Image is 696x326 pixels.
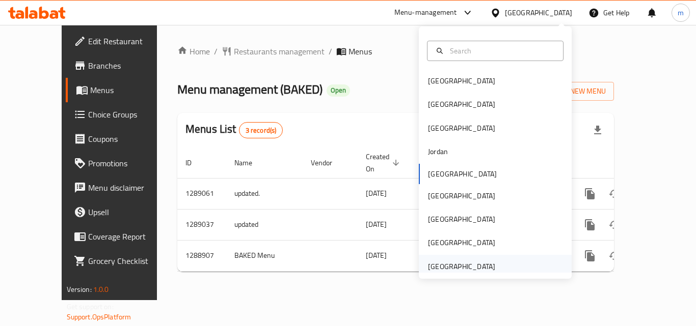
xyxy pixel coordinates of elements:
a: Coupons [66,127,178,151]
span: Vendor [311,157,345,169]
span: Menus [349,45,372,57]
button: Change Status [602,182,627,206]
span: Choice Groups [88,108,170,121]
td: updated. [226,178,303,209]
div: [GEOGRAPHIC_DATA] [428,190,495,201]
li: / [214,45,218,57]
td: 1289037 [177,209,226,240]
span: Promotions [88,157,170,169]
div: [GEOGRAPHIC_DATA] [428,75,495,86]
div: [GEOGRAPHIC_DATA] [428,214,495,225]
div: [GEOGRAPHIC_DATA] [428,99,495,110]
input: Search [446,45,557,56]
span: Version: [67,283,92,296]
a: Edit Restaurant [66,29,178,53]
span: [DATE] [366,249,387,262]
div: Export file [585,118,610,142]
a: Branches [66,53,178,78]
span: Get support on: [67,300,114,313]
span: Coverage Report [88,230,170,243]
a: Menu disclaimer [66,175,178,200]
button: Change Status [602,213,627,237]
span: 1.0.0 [93,283,109,296]
nav: breadcrumb [177,45,614,57]
span: Open [327,86,350,95]
a: Upsell [66,200,178,224]
a: Restaurants management [222,45,325,57]
span: Menus [90,84,170,96]
div: [GEOGRAPHIC_DATA] [505,7,572,18]
span: Created On [366,151,403,175]
div: [GEOGRAPHIC_DATA] [428,261,495,272]
a: Support.OpsPlatform [67,310,131,323]
td: 1289061 [177,178,226,209]
a: Promotions [66,151,178,175]
span: Restaurants management [234,45,325,57]
td: BAKED Menu [226,240,303,271]
a: Choice Groups [66,102,178,127]
div: Total records count [239,122,283,138]
span: [DATE] [366,187,387,200]
button: Add New Menu [535,82,614,101]
div: Menu-management [394,7,457,19]
span: Grocery Checklist [88,255,170,267]
span: Upsell [88,206,170,218]
span: [DATE] [366,218,387,231]
a: Coverage Report [66,224,178,249]
span: Coupons [88,133,170,145]
span: Menu disclaimer [88,182,170,194]
div: [GEOGRAPHIC_DATA] [428,237,495,248]
span: Menu management ( BAKED ) [177,78,323,101]
h2: Menus List [185,122,283,138]
div: Jordan [428,146,448,157]
span: ID [185,157,205,169]
span: m [678,7,684,18]
div: [GEOGRAPHIC_DATA] [428,123,495,134]
div: Open [327,84,350,97]
button: more [578,244,602,268]
td: updated [226,209,303,240]
button: more [578,213,602,237]
span: Edit Restaurant [88,35,170,47]
span: Branches [88,60,170,72]
a: Menus [66,78,178,102]
button: more [578,182,602,206]
span: 3 record(s) [239,126,283,135]
button: Change Status [602,244,627,268]
li: / [329,45,332,57]
a: Home [177,45,210,57]
td: 1288907 [177,240,226,271]
a: Grocery Checklist [66,249,178,273]
span: Add New Menu [543,85,606,98]
span: Name [234,157,265,169]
